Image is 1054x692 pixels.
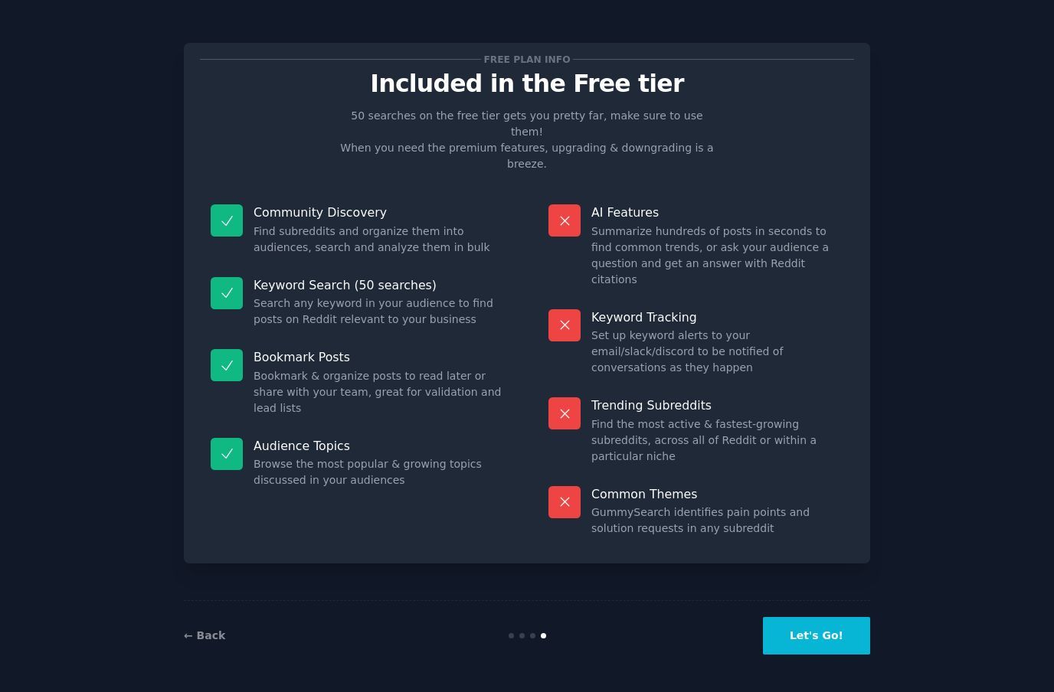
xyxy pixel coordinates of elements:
[254,349,506,365] p: Bookmark Posts
[591,224,843,288] dd: Summarize hundreds of posts in seconds to find common trends, or ask your audience a question and...
[254,224,506,256] dd: Find subreddits and organize them into audiences, search and analyze them in bulk
[591,204,843,220] p: AI Features
[591,416,843,465] dd: Find the most active & fastest-growing subreddits, across all of Reddit or within a particular niche
[184,629,225,641] a: ← Back
[254,204,506,220] p: Community Discovery
[481,51,573,67] span: Free plan info
[591,504,843,537] dd: GummySearch identifies pain points and solution requests in any subreddit
[254,295,506,328] dd: Search any keyword in your audience to find posts on Reddit relevant to your business
[254,438,506,454] p: Audience Topics
[334,108,720,172] p: 50 searches on the free tier gets you pretty far, make sure to use them! When you need the premiu...
[591,486,843,502] p: Common Themes
[254,456,506,488] dd: Browse the most popular & growing topics discussed in your audiences
[763,617,870,654] button: Let's Go!
[254,277,506,293] p: Keyword Search (50 searches)
[200,70,854,97] p: Included in the Free tier
[254,368,506,416] dd: Bookmark & organize posts to read later or share with your team, great for validation and lead lists
[591,309,843,325] p: Keyword Tracking
[591,328,843,376] dd: Set up keyword alerts to your email/slack/discord to be notified of conversations as they happen
[591,397,843,413] p: Trending Subreddits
